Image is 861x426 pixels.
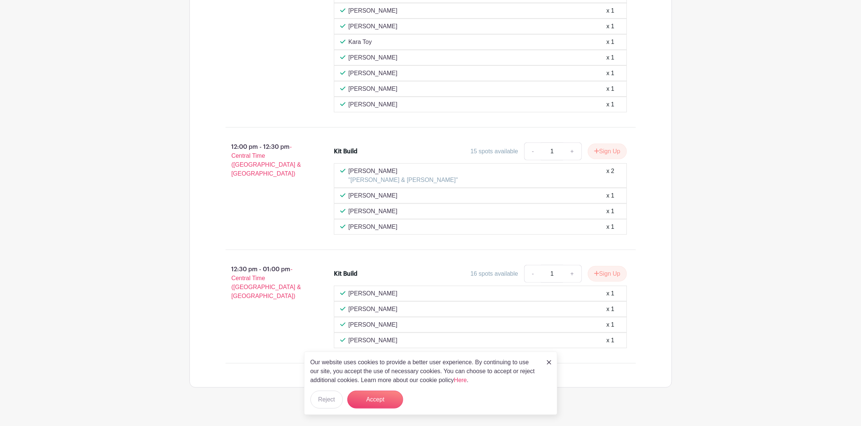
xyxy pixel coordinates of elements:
p: [PERSON_NAME] [348,100,398,109]
p: [PERSON_NAME] [348,222,398,231]
div: Kit Build [334,147,357,156]
p: [PERSON_NAME] [348,207,398,216]
div: x 1 [606,38,614,47]
p: [PERSON_NAME] [348,305,398,314]
div: x 1 [606,336,614,345]
button: Reject [310,391,343,409]
p: [PERSON_NAME] [348,289,398,298]
button: Accept [347,391,403,409]
button: Sign Up [588,266,627,282]
a: + [563,265,581,283]
div: x 2 [606,167,614,185]
div: x 1 [606,207,614,216]
div: x 1 [606,222,614,231]
div: Kit Build [334,269,357,278]
div: x 1 [606,289,614,298]
p: Kara Toy [348,38,372,47]
a: Here [454,377,467,383]
div: x 1 [606,320,614,329]
span: - Central Time ([GEOGRAPHIC_DATA] & [GEOGRAPHIC_DATA]) [232,266,301,299]
button: Sign Up [588,144,627,159]
a: - [524,265,541,283]
div: x 1 [606,6,614,15]
div: x 1 [606,53,614,62]
p: [PERSON_NAME] [348,191,398,200]
div: 15 spots available [471,147,518,156]
div: 16 spots available [471,269,518,278]
div: x 1 [606,84,614,93]
p: [PERSON_NAME] [348,167,458,176]
span: - Central Time ([GEOGRAPHIC_DATA] & [GEOGRAPHIC_DATA]) [232,144,301,177]
p: 12:00 pm - 12:30 pm [214,140,322,181]
a: + [563,142,581,160]
p: [PERSON_NAME] [348,84,398,93]
a: - [524,142,541,160]
div: x 1 [606,100,614,109]
p: "[PERSON_NAME] & [PERSON_NAME]" [348,176,458,185]
p: Our website uses cookies to provide a better user experience. By continuing to use our site, you ... [310,358,539,385]
div: x 1 [606,22,614,31]
div: x 1 [606,191,614,200]
p: 12:30 pm - 01:00 pm [214,262,322,304]
p: [PERSON_NAME] [348,336,398,345]
p: [PERSON_NAME] [348,53,398,62]
p: [PERSON_NAME] [348,6,398,15]
p: [PERSON_NAME] [348,69,398,78]
img: close_button-5f87c8562297e5c2d7936805f587ecaba9071eb48480494691a3f1689db116b3.svg [547,360,551,365]
p: [PERSON_NAME] [348,22,398,31]
p: [PERSON_NAME] [348,320,398,329]
div: x 1 [606,69,614,78]
div: x 1 [606,305,614,314]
